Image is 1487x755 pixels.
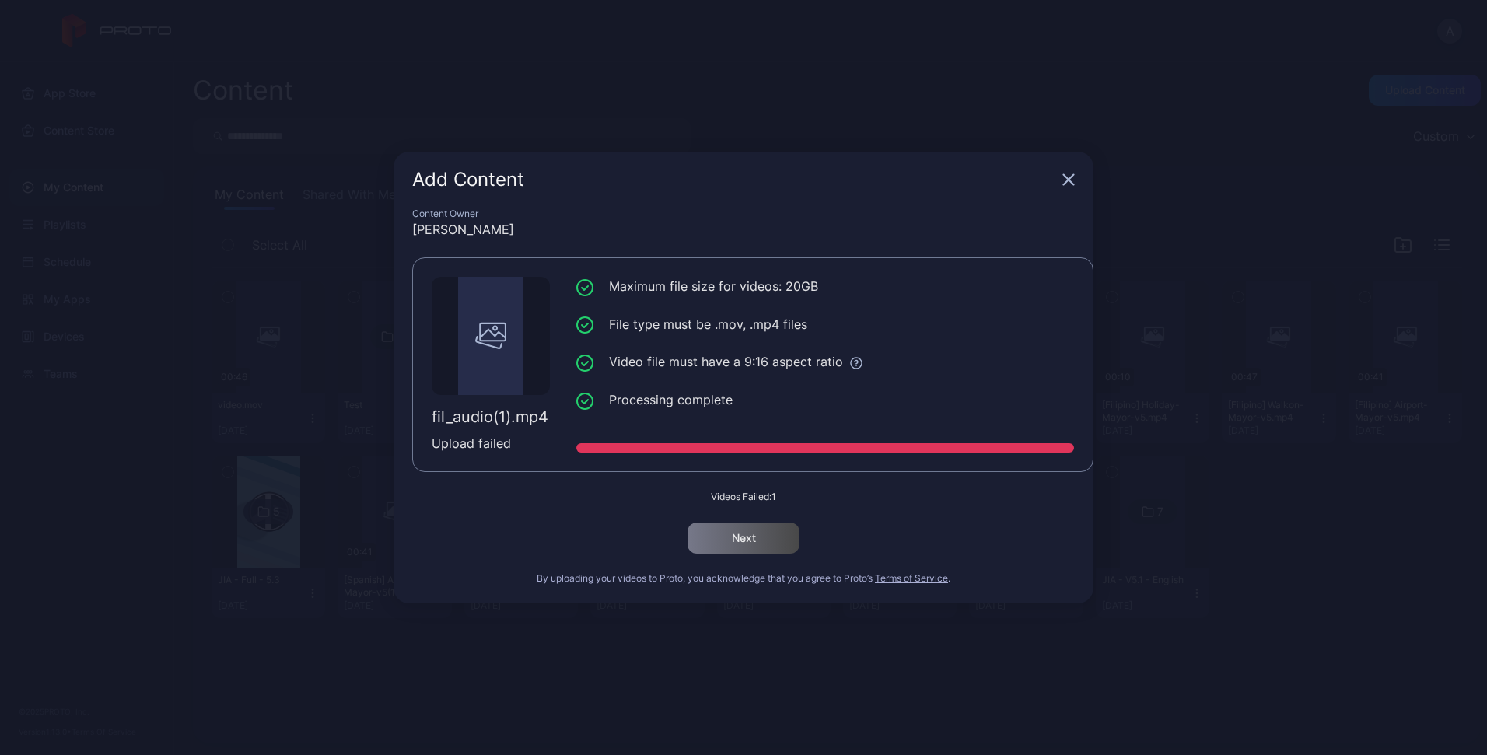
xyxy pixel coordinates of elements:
div: fil_audio(1).mp4 [432,407,550,426]
div: Videos Failed: 1 [412,491,1075,503]
li: Video file must have a 9:16 aspect ratio [576,352,1074,372]
div: Content Owner [412,208,1075,220]
button: Next [688,523,799,554]
li: Processing complete [576,390,1074,410]
div: Next [732,532,756,544]
div: Add Content [412,170,1056,189]
li: File type must be .mov, .mp4 files [576,315,1074,334]
li: Maximum file size for videos: 20GB [576,277,1074,296]
div: [PERSON_NAME] [412,220,1075,239]
button: Terms of Service [875,572,948,585]
div: Upload failed [432,434,550,453]
div: By uploading your videos to Proto, you acknowledge that you agree to Proto’s . [412,572,1075,585]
